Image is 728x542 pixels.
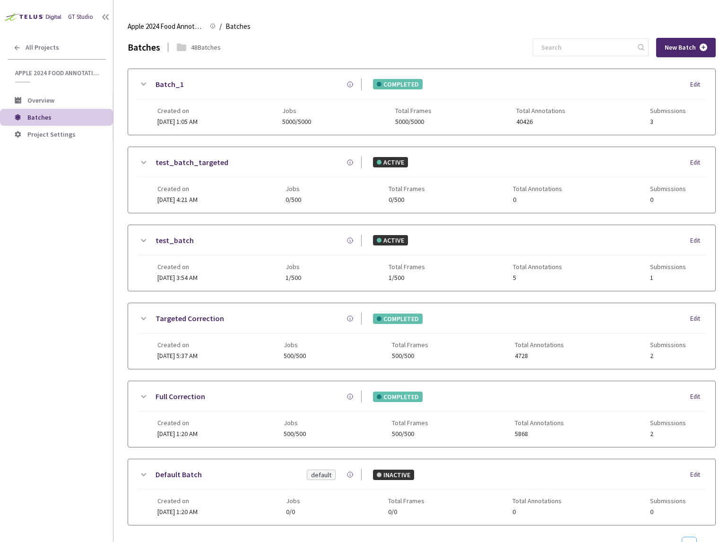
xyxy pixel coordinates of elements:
[27,96,54,105] span: Overview
[157,341,198,349] span: Created on
[286,185,301,192] span: Jobs
[128,40,160,54] div: Batches
[286,263,301,271] span: Jobs
[650,497,686,505] span: Submissions
[286,196,301,203] span: 0/500
[690,470,706,480] div: Edit
[515,430,564,437] span: 5868
[26,44,59,52] span: All Projects
[373,314,423,324] div: COMPLETED
[650,118,686,125] span: 3
[389,185,425,192] span: Total Frames
[388,497,425,505] span: Total Frames
[128,303,715,369] div: Targeted CorrectionCOMPLETEDEditCreated on[DATE] 5:37 AMJobs500/500Total Frames500/500Total Annot...
[311,470,331,480] div: default
[690,80,706,89] div: Edit
[156,235,194,246] a: test_batch
[512,497,562,505] span: Total Annotations
[373,157,408,167] div: ACTIVE
[157,419,198,427] span: Created on
[515,341,564,349] span: Total Annotations
[650,341,686,349] span: Submissions
[690,158,706,167] div: Edit
[15,69,100,77] span: Apple 2024 Food Annotation Correction
[373,470,414,480] div: INACTIVE
[690,392,706,402] div: Edit
[128,69,715,135] div: Batch_1COMPLETEDEditCreated on[DATE] 1:05 AMJobs5000/5000Total Frames5000/5000Total Annotations40...
[650,185,686,192] span: Submissions
[513,263,562,271] span: Total Annotations
[515,352,564,359] span: 4728
[286,508,300,516] span: 0/0
[515,419,564,427] span: Total Annotations
[389,196,425,203] span: 0/500
[156,391,205,402] a: Full Correction
[392,430,428,437] span: 500/500
[392,419,428,427] span: Total Frames
[128,381,715,447] div: Full CorrectionCOMPLETEDEditCreated on[DATE] 1:20 AMJobs500/500Total Frames500/500Total Annotatio...
[395,118,432,125] span: 5000/5000
[128,225,715,291] div: test_batchACTIVEEditCreated on[DATE] 3:54 AMJobs1/500Total Frames1/500Total Annotations5Submissions1
[650,263,686,271] span: Submissions
[156,157,228,168] a: test_batch_targeted
[286,497,300,505] span: Jobs
[516,118,565,125] span: 40426
[650,430,686,437] span: 2
[392,352,428,359] span: 500/500
[27,113,52,122] span: Batches
[389,263,425,271] span: Total Frames
[392,341,428,349] span: Total Frames
[68,12,93,22] div: GT Studio
[665,44,696,52] span: New Batch
[219,21,222,32] li: /
[128,147,715,213] div: test_batch_targetedACTIVEEditCreated on[DATE] 4:21 AMJobs0/500Total Frames0/500Total Annotations0...
[650,508,686,516] span: 0
[284,419,306,427] span: Jobs
[516,107,565,114] span: Total Annotations
[650,274,686,281] span: 1
[389,274,425,281] span: 1/500
[284,341,306,349] span: Jobs
[284,352,306,359] span: 500/500
[157,185,198,192] span: Created on
[286,274,301,281] span: 1/500
[225,21,251,32] span: Batches
[282,107,311,114] span: Jobs
[156,469,202,481] a: Default Batch
[284,430,306,437] span: 500/500
[191,42,221,52] div: 48 Batches
[157,351,198,360] span: [DATE] 5:37 AM
[128,459,715,525] div: Default BatchdefaultINACTIVEEditCreated on[DATE] 1:20 AMJobs0/0Total Frames0/0Total Annotations0S...
[513,274,562,281] span: 5
[156,79,184,90] a: Batch_1
[650,419,686,427] span: Submissions
[650,196,686,203] span: 0
[690,236,706,245] div: Edit
[282,118,311,125] span: 5000/5000
[157,195,198,204] span: [DATE] 4:21 AM
[373,79,423,89] div: COMPLETED
[512,508,562,516] span: 0
[690,314,706,323] div: Edit
[157,117,198,126] span: [DATE] 1:05 AM
[650,352,686,359] span: 2
[157,273,198,282] span: [DATE] 3:54 AM
[156,313,224,324] a: Targeted Correction
[513,185,562,192] span: Total Annotations
[373,392,423,402] div: COMPLETED
[513,196,562,203] span: 0
[157,263,198,271] span: Created on
[157,429,198,438] span: [DATE] 1:20 AM
[27,130,76,139] span: Project Settings
[536,39,636,56] input: Search
[395,107,432,114] span: Total Frames
[388,508,425,516] span: 0/0
[650,107,686,114] span: Submissions
[128,21,204,32] span: Apple 2024 Food Annotation Correction
[157,107,198,114] span: Created on
[157,507,198,516] span: [DATE] 1:20 AM
[157,497,198,505] span: Created on
[373,235,408,245] div: ACTIVE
